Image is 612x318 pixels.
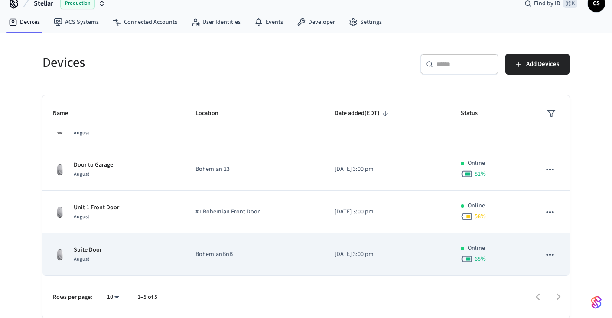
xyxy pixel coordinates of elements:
[195,165,314,174] p: Bohemian 13
[2,14,47,30] a: Devices
[74,246,102,255] p: Suite Door
[47,14,106,30] a: ACS Systems
[335,107,391,120] span: Date added(EDT)
[475,255,486,263] span: 65 %
[74,161,113,170] p: Door to Garage
[342,14,389,30] a: Settings
[468,159,485,168] p: Online
[195,250,314,259] p: BohemianBnB
[53,163,67,177] img: August Wifi Smart Lock 3rd Gen, Silver, Front
[461,107,489,120] span: Status
[106,14,184,30] a: Connected Accounts
[247,14,290,30] a: Events
[505,54,570,75] button: Add Devices
[53,248,67,262] img: August Wifi Smart Lock 3rd Gen, Silver, Front
[53,205,67,219] img: August Wifi Smart Lock 3rd Gen, Silver, Front
[475,212,486,221] span: 58 %
[184,14,247,30] a: User Identities
[53,293,92,302] p: Rows per page:
[468,201,485,210] p: Online
[195,107,230,120] span: Location
[42,30,570,276] table: sticky table
[137,293,157,302] p: 1–5 of 5
[195,207,314,216] p: #1 Bohemian Front Door
[335,207,440,216] p: [DATE] 3:00 pm
[74,170,89,178] span: August
[468,244,485,253] p: Online
[335,250,440,259] p: [DATE] 3:00 pm
[74,213,89,220] span: August
[74,256,89,263] span: August
[475,170,486,178] span: 81 %
[74,129,89,137] span: August
[591,295,602,309] img: SeamLogoGradient.69752ec5.svg
[74,203,119,212] p: Unit 1 Front Door
[42,54,301,72] h5: Devices
[290,14,342,30] a: Developer
[103,291,124,304] div: 10
[335,165,440,174] p: [DATE] 3:00 pm
[526,59,559,70] span: Add Devices
[53,107,79,120] span: Name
